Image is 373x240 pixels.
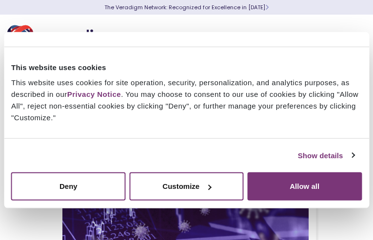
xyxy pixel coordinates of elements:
[67,90,121,98] a: Privacy Notice
[7,22,124,54] img: Veradigm logo
[298,149,354,161] a: Show details
[11,77,362,124] div: This website uses cookies for site operation, security, personalization, and analytics purposes, ...
[11,172,126,201] button: Deny
[129,172,244,201] button: Customize
[247,172,362,201] button: Allow all
[104,3,269,11] a: The Veradigm Network: Recognized for Excellence in [DATE]Learn More
[11,61,362,73] div: This website uses cookies
[344,25,358,51] button: Toggle Navigation Menu
[265,3,269,11] span: Learn More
